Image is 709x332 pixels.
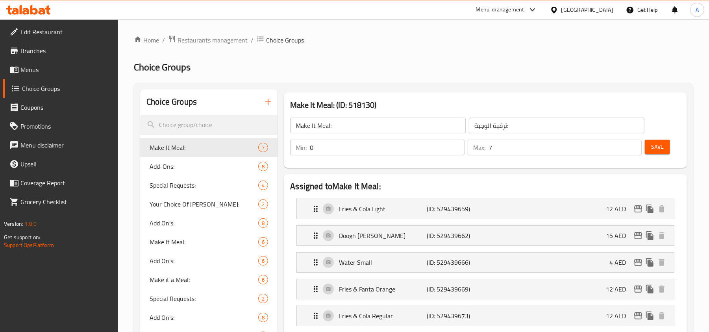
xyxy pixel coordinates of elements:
p: 12 AED [606,284,632,294]
div: Menu-management [476,5,524,15]
span: Edit Restaurant [20,27,112,37]
div: Make it a Meal:6 [140,270,278,289]
span: 6 [259,238,268,246]
div: Special Requests:4 [140,176,278,195]
button: edit [632,230,644,242]
li: Expand [290,196,681,222]
span: Add On's: [150,313,258,322]
span: Choice Groups [134,58,191,76]
div: Choices [258,199,268,209]
span: Promotions [20,122,112,131]
span: Make it a Meal: [150,275,258,284]
li: / [162,35,165,45]
span: 8 [259,314,268,321]
span: Branches [20,46,112,55]
span: Special Requests: [150,181,258,190]
nav: breadcrumb [134,35,693,45]
p: Fries & Cola Regular [339,311,427,321]
div: Choices [258,143,268,152]
span: 1.0.0 [24,219,37,229]
div: Add-Ons:8 [140,157,278,176]
button: delete [656,256,668,268]
div: Expand [297,226,674,245]
a: Coverage Report [3,173,118,192]
span: 2 [259,295,268,302]
a: Support.OpsPlatform [4,240,54,250]
span: Get support on: [4,232,40,242]
a: Edit Restaurant [3,22,118,41]
span: Coupons [20,103,112,112]
a: Upsell [3,155,118,173]
li: / [251,35,254,45]
span: 2 [259,201,268,208]
p: Min: [296,143,307,152]
li: Expand [290,222,681,249]
div: Add On's:6 [140,251,278,270]
span: Upsell [20,159,112,169]
p: (ID: 529439659) [427,204,486,214]
span: 8 [259,163,268,170]
p: Fries & Fanta Orange [339,284,427,294]
div: Make It Meal:6 [140,232,278,251]
div: Special Requests:2 [140,289,278,308]
button: edit [632,310,644,322]
div: Choices [258,294,268,303]
li: Expand [290,302,681,329]
div: Expand [297,306,674,326]
h3: Make It Meal: (ID: 518130) [290,99,681,111]
p: (ID: 529439666) [427,258,486,267]
button: edit [632,283,644,295]
span: Choice Groups [266,35,304,45]
p: 15 AED [606,231,632,240]
li: Expand [290,276,681,302]
button: duplicate [644,256,656,268]
span: Restaurants management [178,35,248,45]
div: Choices [258,275,268,284]
div: Choices [258,237,268,247]
div: Choices [258,162,268,171]
span: 8 [259,219,268,227]
p: Max: [473,143,485,152]
p: (ID: 529439669) [427,284,486,294]
span: Make It Meal: [150,143,258,152]
a: Grocery Checklist [3,192,118,211]
p: Water Small [339,258,427,267]
p: (ID: 529439673) [427,311,486,321]
span: Coverage Report [20,178,112,188]
span: Your Choice Of [PERSON_NAME]: [150,199,258,209]
a: Branches [3,41,118,60]
div: Expand [297,253,674,272]
span: 6 [259,257,268,265]
span: Menu disclaimer [20,140,112,150]
div: Add On's:8 [140,308,278,327]
button: delete [656,203,668,215]
span: A [696,6,699,14]
p: 12 AED [606,204,632,214]
span: 6 [259,276,268,284]
a: Promotions [3,117,118,136]
span: Choice Groups [22,84,112,93]
p: (ID: 529439662) [427,231,486,240]
li: Expand [290,249,681,276]
button: duplicate [644,230,656,242]
h2: Assigned to Make It Meal: [290,181,681,192]
a: Coupons [3,98,118,117]
button: Save [645,140,670,154]
div: Choices [258,256,268,266]
p: Doogh [PERSON_NAME] [339,231,427,240]
span: Version: [4,219,23,229]
div: Expand [297,279,674,299]
span: Add On's: [150,218,258,228]
button: duplicate [644,203,656,215]
button: delete [656,230,668,242]
div: Add On's:8 [140,214,278,232]
span: Menus [20,65,112,74]
div: Expand [297,199,674,219]
button: edit [632,256,644,268]
span: Grocery Checklist [20,197,112,207]
span: Special Requests: [150,294,258,303]
a: Choice Groups [3,79,118,98]
p: 4 AED [609,258,632,267]
span: Make It Meal: [150,237,258,247]
a: Home [134,35,159,45]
